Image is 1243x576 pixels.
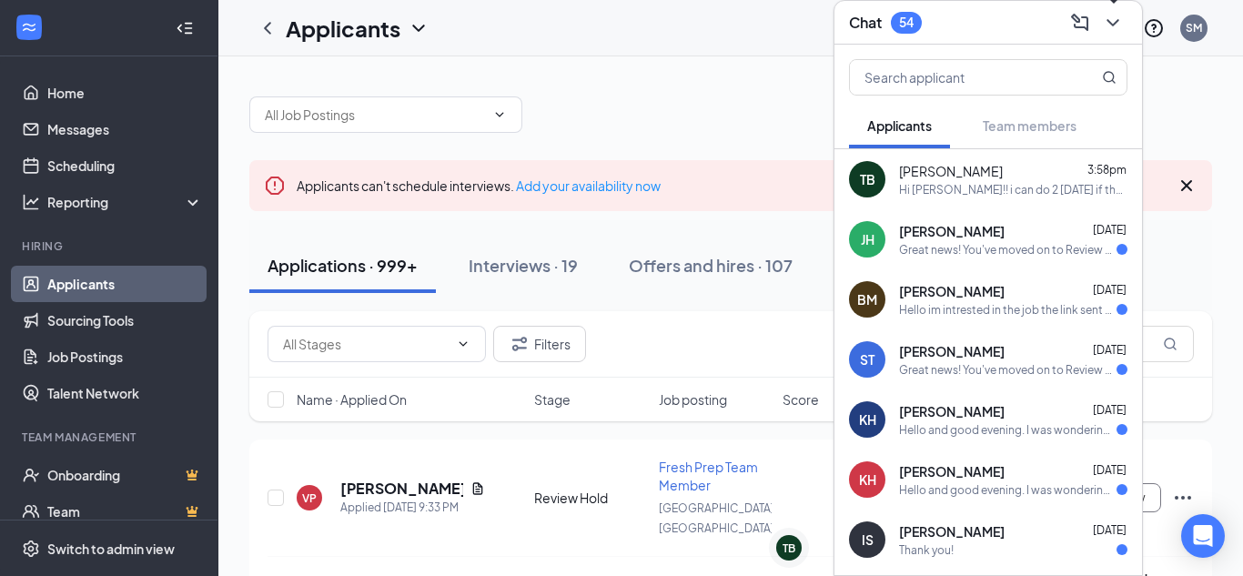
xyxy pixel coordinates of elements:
[47,193,204,211] div: Reporting
[47,457,203,493] a: OnboardingCrown
[983,117,1076,134] span: Team members
[1093,223,1127,237] span: [DATE]
[1102,70,1117,85] svg: MagnifyingGlass
[659,501,777,535] span: [GEOGRAPHIC_DATA], [GEOGRAPHIC_DATA]
[22,540,40,558] svg: Settings
[176,19,194,37] svg: Collapse
[22,193,40,211] svg: Analysis
[47,375,203,411] a: Talent Network
[47,302,203,339] a: Sourcing Tools
[629,254,793,277] div: Offers and hires · 107
[1093,283,1127,297] span: [DATE]
[1093,463,1127,477] span: [DATE]
[534,489,648,507] div: Review Hold
[899,162,1003,180] span: [PERSON_NAME]
[1181,514,1225,558] div: Open Intercom Messenger
[1186,20,1202,35] div: SM
[20,18,38,36] svg: WorkstreamLogo
[47,493,203,530] a: TeamCrown
[860,350,874,369] div: ST
[22,238,199,254] div: Hiring
[1093,343,1127,357] span: [DATE]
[859,410,876,429] div: KH
[297,177,661,194] span: Applicants can't schedule interviews.
[857,290,877,308] div: BM
[1102,12,1124,34] svg: ChevronDown
[22,429,199,445] div: Team Management
[859,470,876,489] div: KH
[899,522,1005,541] span: [PERSON_NAME]
[850,60,1066,95] input: Search applicant
[899,342,1005,360] span: [PERSON_NAME]
[1093,403,1127,417] span: [DATE]
[860,170,875,188] div: TB
[268,254,418,277] div: Applications · 999+
[899,15,914,30] div: 54
[899,422,1117,438] div: Hello and good evening. I was wondering if you have had a chance to review my application and see...
[493,326,586,362] button: Filter Filters
[1163,337,1177,351] svg: MagnifyingGlass
[456,337,470,351] svg: ChevronDown
[1176,175,1198,197] svg: Cross
[659,390,727,409] span: Job posting
[899,302,1117,318] div: Hello im intrested in the job the link sent expired im sorry I was in churchnwhen I recieved it p...
[1143,17,1165,39] svg: QuestionInfo
[340,499,485,517] div: Applied [DATE] 9:33 PM
[659,459,758,493] span: Fresh Prep Team Member
[899,462,1005,480] span: [PERSON_NAME]
[509,333,531,355] svg: Filter
[469,254,578,277] div: Interviews · 19
[47,75,203,111] a: Home
[47,339,203,375] a: Job Postings
[899,242,1117,258] div: Great news! You've moved on to Review Hold, the next stage of the application. We'll reach out sh...
[265,105,485,125] input: All Job Postings
[1069,12,1091,34] svg: ComposeMessage
[1087,163,1127,177] span: 3:58pm
[47,111,203,147] a: Messages
[257,17,278,39] svg: ChevronLeft
[47,266,203,302] a: Applicants
[340,479,463,499] h5: [PERSON_NAME]
[297,390,407,409] span: Name · Applied On
[899,362,1117,378] div: Great news! You've moved on to Review Hold, the next stage of the application. We'll reach out sh...
[899,222,1005,240] span: [PERSON_NAME]
[264,175,286,197] svg: Error
[47,147,203,184] a: Scheduling
[534,390,571,409] span: Stage
[783,541,795,556] div: TB
[47,540,175,558] div: Switch to admin view
[899,402,1005,420] span: [PERSON_NAME]
[492,107,507,122] svg: ChevronDown
[899,542,954,558] div: Thank you!
[1172,487,1194,509] svg: Ellipses
[899,182,1127,197] div: Hi [PERSON_NAME]!! i can do 2 [DATE] if that's fine
[470,481,485,496] svg: Document
[861,230,874,248] div: JH
[849,13,882,33] h3: Chat
[862,531,874,549] div: IS
[516,177,661,194] a: Add your availability now
[1093,523,1127,537] span: [DATE]
[1098,8,1127,37] button: ChevronDown
[286,13,400,44] h1: Applicants
[1066,8,1095,37] button: ComposeMessage
[302,490,317,506] div: VP
[408,17,429,39] svg: ChevronDown
[783,390,819,409] span: Score
[867,117,932,134] span: Applicants
[283,334,449,354] input: All Stages
[899,482,1117,498] div: Hello and good evening. I was wondering if you have had a chance to review my application yet?
[899,282,1005,300] span: [PERSON_NAME]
